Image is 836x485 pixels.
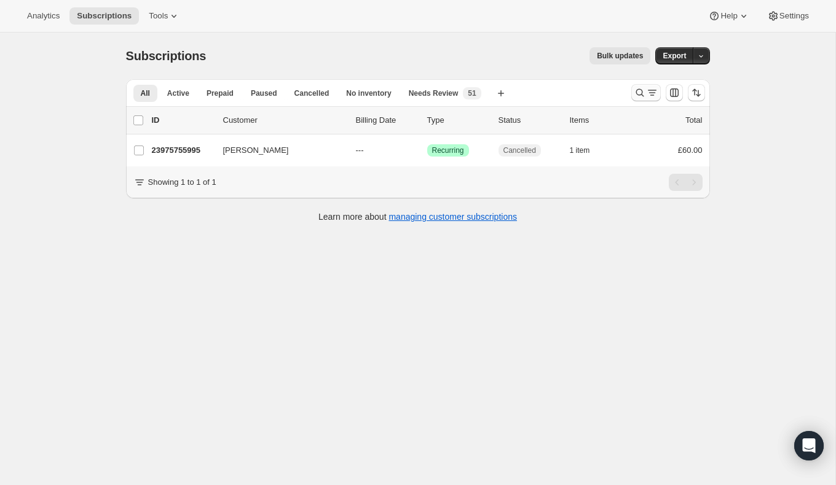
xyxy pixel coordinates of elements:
span: Recurring [432,145,464,155]
p: Learn more about [318,211,517,223]
span: Export [663,51,686,61]
span: Help [720,11,737,21]
button: Help [701,7,757,25]
button: Customize table column order and visibility [666,84,683,101]
p: Status [499,114,560,126]
button: 1 item [570,142,604,159]
span: Prepaid [207,88,234,98]
button: Search and filter results [631,84,661,101]
span: Tools [149,11,168,21]
span: Analytics [27,11,60,21]
p: Showing 1 to 1 of 1 [148,176,216,188]
span: [PERSON_NAME] [223,144,289,157]
div: IDCustomerBilling DateTypeStatusItemsTotal [152,114,703,126]
nav: Pagination [669,174,703,191]
button: Export [655,47,693,64]
button: Settings [760,7,816,25]
button: Subscriptions [69,7,139,25]
span: 51 [468,88,476,98]
div: 23975755995[PERSON_NAME]---SuccessRecurringCancelled1 item£60.00 [152,142,703,159]
span: 1 item [570,145,590,155]
button: [PERSON_NAME] [216,141,339,160]
span: Subscriptions [126,49,207,63]
div: Type [427,114,489,126]
span: Needs Review [409,88,459,98]
span: No inventory [346,88,391,98]
div: Open Intercom Messenger [794,431,824,460]
span: All [141,88,150,98]
button: Create new view [491,85,511,102]
p: 23975755995 [152,144,213,157]
a: managing customer subscriptions [388,212,517,222]
span: Subscriptions [77,11,132,21]
button: Tools [141,7,187,25]
p: Customer [223,114,346,126]
span: Active [167,88,189,98]
p: Billing Date [356,114,417,126]
p: ID [152,114,213,126]
span: £60.00 [678,145,703,155]
span: Cancelled [503,145,536,155]
button: Sort the results [688,84,705,101]
div: Items [570,114,631,126]
span: Settings [779,11,809,21]
button: Bulk updates [590,47,650,64]
span: --- [356,145,364,155]
span: Cancelled [294,88,329,98]
button: Analytics [20,7,67,25]
p: Total [685,114,702,126]
span: Paused [251,88,277,98]
span: Bulk updates [597,51,643,61]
